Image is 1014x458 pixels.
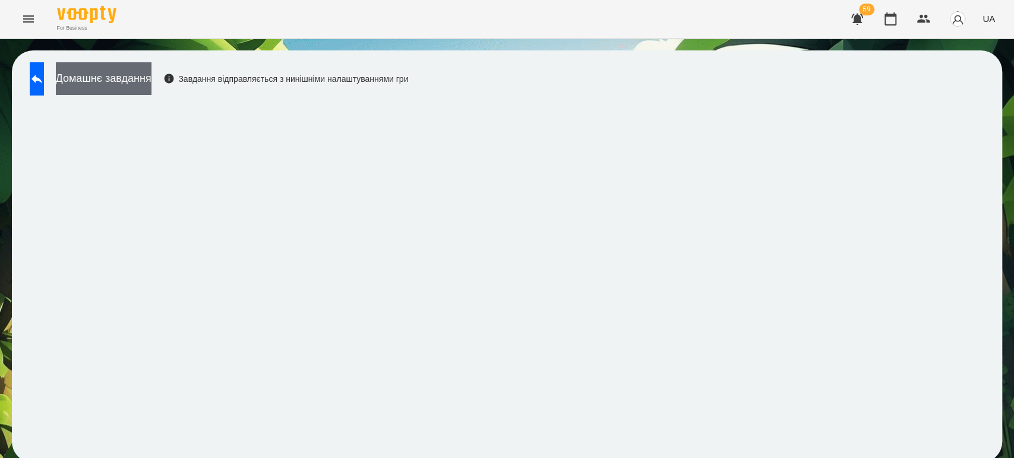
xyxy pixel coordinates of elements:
[163,73,409,85] div: Завдання відправляється з нинішніми налаштуваннями гри
[57,6,116,23] img: Voopty Logo
[57,24,116,32] span: For Business
[949,11,966,27] img: avatar_s.png
[983,12,995,25] span: UA
[14,5,43,33] button: Menu
[56,62,151,95] button: Домашнє завдання
[859,4,874,15] span: 59
[978,8,1000,30] button: UA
